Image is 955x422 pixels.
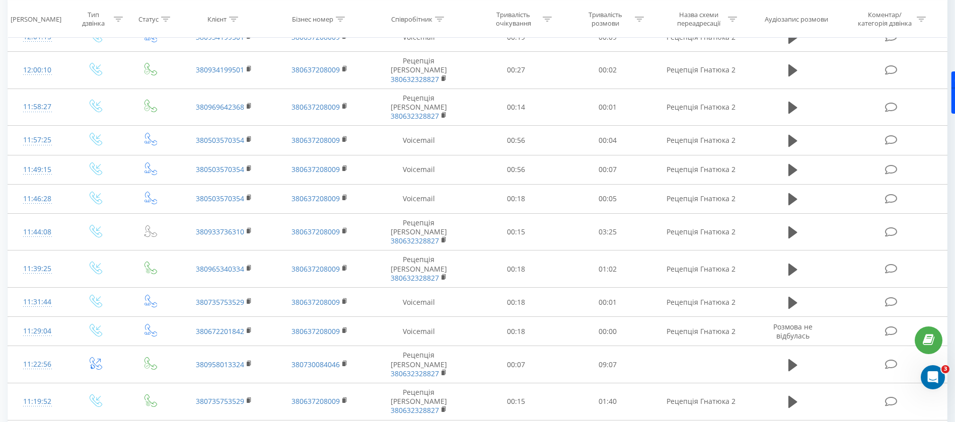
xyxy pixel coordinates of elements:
[391,111,439,121] a: 380632328827
[562,213,653,250] td: 03:25
[138,15,159,23] div: Статус
[470,213,562,250] td: 00:15
[941,365,949,373] span: 3
[470,184,562,213] td: 00:18
[368,126,470,155] td: Voicemail
[368,346,470,383] td: Рецепція [PERSON_NAME]
[196,360,244,369] a: 380958013324
[470,383,562,420] td: 00:15
[391,236,439,245] a: 380632328827
[196,135,244,145] a: 380503570354
[368,52,470,89] td: Рецепція [PERSON_NAME]
[196,194,244,203] a: 380503570354
[196,102,244,112] a: 380969642368
[562,250,653,288] td: 01:02
[368,89,470,126] td: Рецепція [PERSON_NAME]
[486,11,540,28] div: Тривалість очікування
[773,322,813,341] span: Розмова не відбулась
[470,250,562,288] td: 00:18
[291,194,340,203] a: 380637208009
[470,89,562,126] td: 00:14
[653,317,749,346] td: Рецепція Гнатюка 2
[18,355,56,374] div: 11:22:56
[391,369,439,378] a: 380632328827
[291,326,340,336] a: 380637208009
[562,184,653,213] td: 00:05
[291,297,340,307] a: 380637208009
[653,52,749,89] td: Рецепція Гнатюка 2
[11,15,61,23] div: [PERSON_NAME]
[562,346,653,383] td: 09:07
[470,155,562,184] td: 00:56
[368,184,470,213] td: Voicemail
[855,11,914,28] div: Коментар/категорія дзвінка
[562,89,653,126] td: 00:01
[18,97,56,117] div: 11:58:27
[470,126,562,155] td: 00:56
[291,164,340,174] a: 380637208009
[18,321,56,341] div: 11:29:04
[653,126,749,155] td: Рецепція Гнатюка 2
[196,326,244,336] a: 380672201842
[196,227,244,236] a: 380933736310
[562,288,653,317] td: 00:01
[291,32,340,42] a: 380637208009
[921,365,945,389] iframe: Intercom live chat
[470,317,562,346] td: 00:18
[653,383,749,420] td: Рецепція Гнатюка 2
[578,11,632,28] div: Тривалість розмови
[672,11,725,28] div: Назва схеми переадресації
[562,317,653,346] td: 00:00
[18,292,56,312] div: 11:31:44
[291,102,340,112] a: 380637208009
[653,89,749,126] td: Рецепція Гнатюка 2
[368,155,470,184] td: Voicemail
[470,288,562,317] td: 00:18
[391,273,439,283] a: 380632328827
[291,227,340,236] a: 380637208009
[391,15,432,23] div: Співробітник
[18,259,56,279] div: 11:39:25
[653,213,749,250] td: Рецепція Гнатюка 2
[18,60,56,80] div: 12:00:10
[291,396,340,406] a: 380637208009
[196,264,244,274] a: 380965340334
[76,11,111,28] div: Тип дзвінка
[196,297,244,307] a: 380735753529
[196,164,244,174] a: 380503570354
[470,346,562,383] td: 00:07
[653,250,749,288] td: Рецепція Гнатюка 2
[292,15,333,23] div: Бізнес номер
[368,288,470,317] td: Voicemail
[196,32,244,42] a: 380934199501
[291,360,340,369] a: 380730084046
[207,15,227,23] div: Клієнт
[291,135,340,145] a: 380637208009
[391,405,439,415] a: 380632328827
[18,189,56,209] div: 11:46:28
[18,160,56,180] div: 11:49:15
[391,74,439,84] a: 380632328827
[196,65,244,74] a: 380934199501
[196,396,244,406] a: 380735753529
[653,184,749,213] td: Рецепція Гнатюка 2
[653,288,749,317] td: Рецепція Гнатюка 2
[470,52,562,89] td: 00:27
[562,155,653,184] td: 00:07
[653,155,749,184] td: Рецепція Гнатюка 2
[18,130,56,150] div: 11:57:25
[18,392,56,411] div: 11:19:52
[368,250,470,288] td: Рецепція [PERSON_NAME]
[18,222,56,242] div: 11:44:08
[562,383,653,420] td: 01:40
[765,15,828,23] div: Аудіозапис розмови
[291,65,340,74] a: 380637208009
[368,317,470,346] td: Voicemail
[291,264,340,274] a: 380637208009
[368,213,470,250] td: Рецепція [PERSON_NAME]
[562,126,653,155] td: 00:04
[562,52,653,89] td: 00:02
[368,383,470,420] td: Рецепція [PERSON_NAME]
